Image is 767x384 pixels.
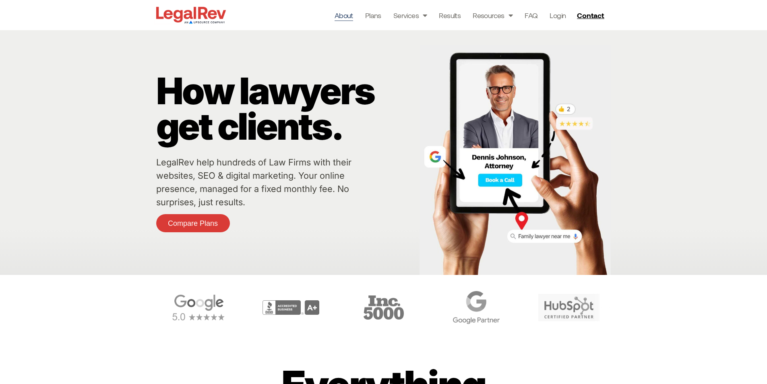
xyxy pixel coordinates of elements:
[335,10,566,21] nav: Menu
[365,10,381,21] a: Plans
[339,287,428,328] div: 3 / 6
[168,220,218,227] span: Compare Plans
[154,287,613,328] div: Carousel
[525,287,613,328] div: 5 / 6
[574,9,609,22] a: Contact
[525,10,538,21] a: FAQ
[473,10,513,21] a: Resources
[432,287,521,328] div: 4 / 6
[156,214,230,232] a: Compare Plans
[156,157,351,207] a: LegalRev help hundreds of Law Firms with their websites, SEO & digital marketing. Your online pre...
[335,10,353,21] a: About
[156,73,416,144] p: How lawyers get clients.
[154,287,243,328] div: 1 / 6
[577,12,604,19] span: Contact
[247,287,335,328] div: 2 / 6
[550,10,566,21] a: Login
[439,10,461,21] a: Results
[393,10,427,21] a: Services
